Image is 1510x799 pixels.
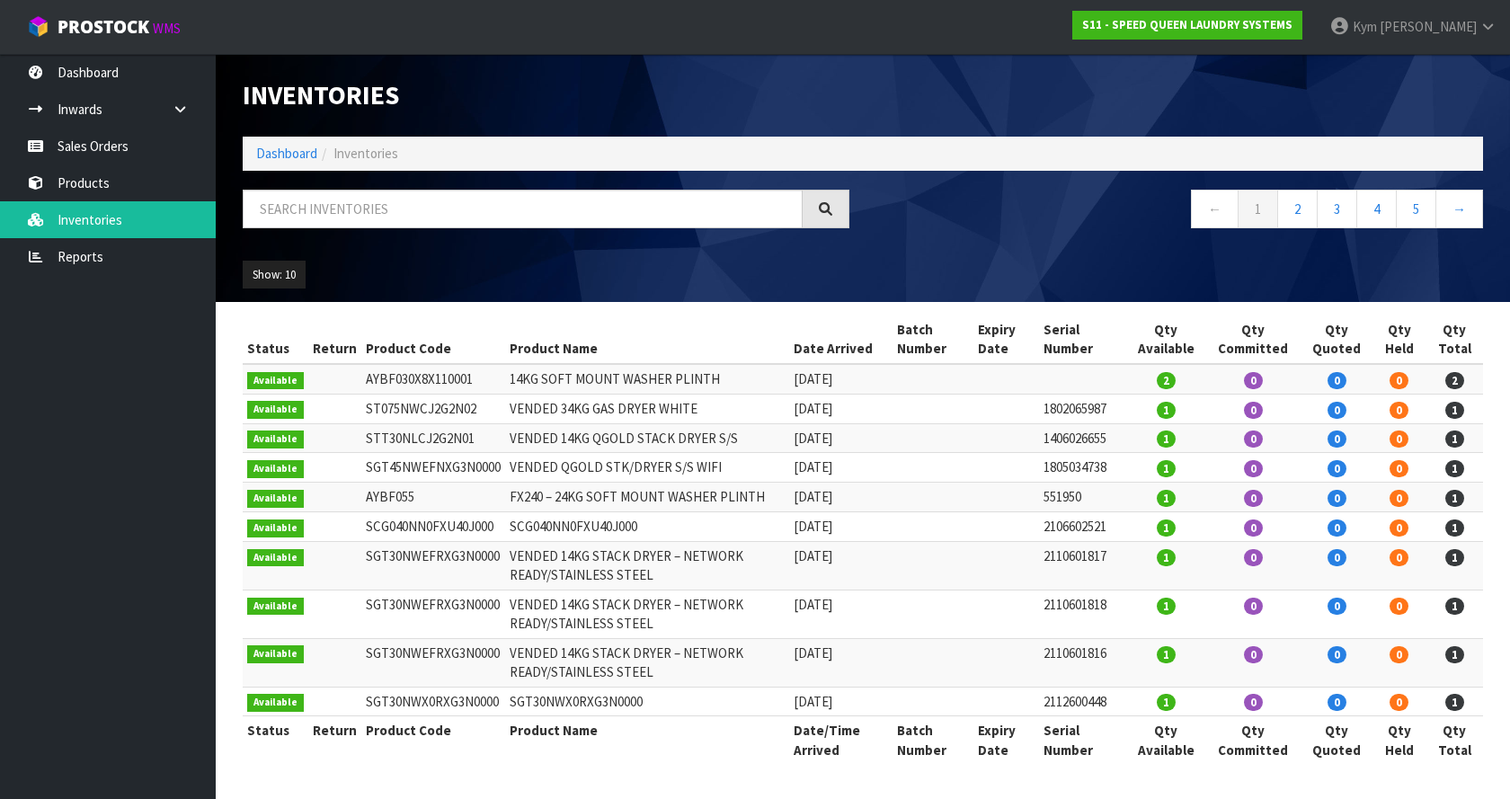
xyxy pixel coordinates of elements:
[361,512,505,542] td: SCG040NN0FXU40J000
[789,687,893,716] td: [DATE]
[247,431,304,448] span: Available
[1373,716,1426,764] th: Qty Held
[1238,190,1278,228] a: 1
[1039,483,1125,512] td: 551950
[1426,315,1483,364] th: Qty Total
[789,512,893,542] td: [DATE]
[505,453,790,483] td: VENDED QGOLD STK/DRYER S/S WIFI
[876,190,1483,234] nav: Page navigation
[361,423,505,453] td: STT30NLCJ2G2N01
[1039,716,1125,764] th: Serial Number
[789,638,893,687] td: [DATE]
[1328,519,1346,537] span: 0
[505,364,790,394] td: 14KG SOFT MOUNT WASHER PLINTH
[1244,694,1263,711] span: 0
[1328,490,1346,507] span: 0
[361,716,505,764] th: Product Code
[1317,190,1357,228] a: 3
[1157,372,1176,389] span: 2
[1244,402,1263,419] span: 0
[1244,549,1263,566] span: 0
[1301,315,1373,364] th: Qty Quoted
[789,423,893,453] td: [DATE]
[153,20,181,37] small: WMS
[505,315,790,364] th: Product Name
[505,716,790,764] th: Product Name
[893,315,973,364] th: Batch Number
[1039,512,1125,542] td: 2106602521
[1039,590,1125,638] td: 2110601818
[1380,18,1477,35] span: [PERSON_NAME]
[789,483,893,512] td: [DATE]
[247,645,304,663] span: Available
[333,145,398,162] span: Inventories
[1328,460,1346,477] span: 0
[505,590,790,638] td: VENDED 14KG STACK DRYER – NETWORK READY/STAINLESS STEEL
[1353,18,1377,35] span: Kym
[247,490,304,508] span: Available
[1390,519,1408,537] span: 0
[1396,190,1436,228] a: 5
[1244,490,1263,507] span: 0
[505,542,790,590] td: VENDED 14KG STACK DRYER – NETWORK READY/STAINLESS STEEL
[1157,402,1176,419] span: 1
[1445,402,1464,419] span: 1
[247,372,304,390] span: Available
[1157,519,1176,537] span: 1
[1390,402,1408,419] span: 0
[1373,315,1426,364] th: Qty Held
[1445,694,1464,711] span: 1
[361,364,505,394] td: AYBF030X8X110001
[1445,519,1464,537] span: 1
[505,687,790,716] td: SGT30NWX0RXG3N0000
[789,394,893,423] td: [DATE]
[243,190,803,228] input: Search inventories
[1157,549,1176,566] span: 1
[789,315,893,364] th: Date Arrived
[27,15,49,38] img: cube-alt.png
[1206,716,1301,764] th: Qty Committed
[1244,598,1263,615] span: 0
[505,423,790,453] td: VENDED 14KG QGOLD STACK DRYER S/S
[1426,716,1483,764] th: Qty Total
[789,590,893,638] td: [DATE]
[1277,190,1318,228] a: 2
[1157,694,1176,711] span: 1
[1390,431,1408,448] span: 0
[893,716,973,764] th: Batch Number
[1157,490,1176,507] span: 1
[1125,716,1206,764] th: Qty Available
[1445,431,1464,448] span: 1
[505,512,790,542] td: SCG040NN0FXU40J000
[308,315,361,364] th: Return
[1390,694,1408,711] span: 0
[247,519,304,537] span: Available
[1244,519,1263,537] span: 0
[1445,460,1464,477] span: 1
[1390,490,1408,507] span: 0
[1390,598,1408,615] span: 0
[243,261,306,289] button: Show: 10
[1157,431,1176,448] span: 1
[1039,687,1125,716] td: 2112600448
[361,590,505,638] td: SGT30NWEFRXG3N0000
[789,453,893,483] td: [DATE]
[505,394,790,423] td: VENDED 34KG GAS DRYER WHITE
[1328,431,1346,448] span: 0
[1157,460,1176,477] span: 1
[361,687,505,716] td: SGT30NWX0RXG3N0000
[1244,372,1263,389] span: 0
[1328,372,1346,389] span: 0
[308,716,361,764] th: Return
[1039,315,1125,364] th: Serial Number
[1390,460,1408,477] span: 0
[1445,490,1464,507] span: 1
[1039,423,1125,453] td: 1406026655
[1445,598,1464,615] span: 1
[1039,394,1125,423] td: 1802065987
[247,694,304,712] span: Available
[789,542,893,590] td: [DATE]
[1445,549,1464,566] span: 1
[1157,598,1176,615] span: 1
[1328,598,1346,615] span: 0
